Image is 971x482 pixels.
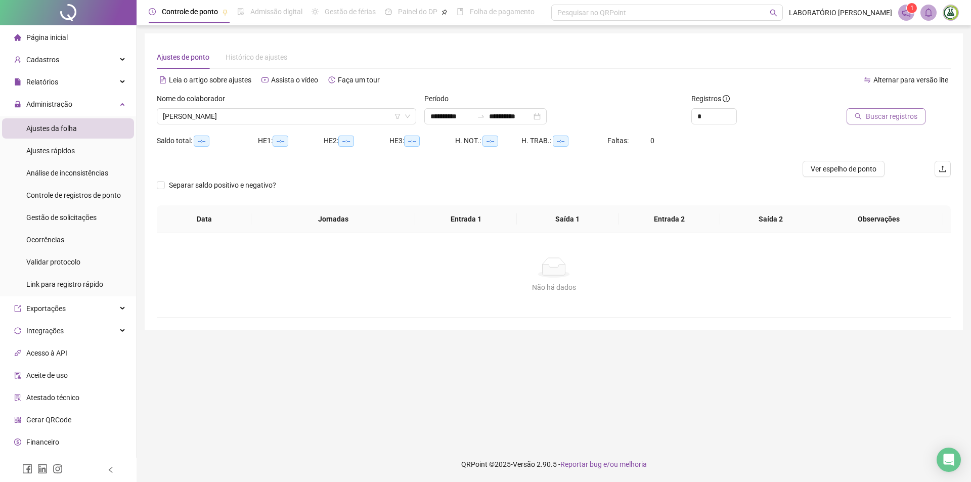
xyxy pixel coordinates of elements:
div: Não há dados [169,282,939,293]
span: Cadastros [26,56,59,64]
span: --:-- [482,136,498,147]
span: youtube [261,76,269,83]
span: 1 [910,5,914,12]
span: facebook [22,464,32,474]
span: lock [14,101,21,108]
span: solution [14,394,21,401]
span: Análise de inconsistências [26,169,108,177]
span: Observações [822,213,935,225]
span: Gerar QRCode [26,416,71,424]
span: Alternar para versão lite [873,76,948,84]
div: H. TRAB.: [521,135,607,147]
span: FRANCIELY SILVESTRE GONÇALVES [163,109,410,124]
span: Administração [26,100,72,108]
span: down [405,113,411,119]
span: upload [939,165,947,173]
span: file-text [159,76,166,83]
span: qrcode [14,416,21,423]
span: Gestão de férias [325,8,376,16]
span: linkedin [37,464,48,474]
span: export [14,305,21,312]
span: file [14,78,21,85]
span: Acesso à API [26,349,67,357]
span: sun [312,8,319,15]
span: pushpin [442,9,448,15]
span: pushpin [222,9,228,15]
span: instagram [53,464,63,474]
th: Jornadas [251,205,415,233]
span: bell [924,8,933,17]
span: Gestão de solicitações [26,213,97,222]
span: swap [864,76,871,83]
span: sync [14,327,21,334]
span: Versão [513,460,535,468]
span: Aceite de uso [26,371,68,379]
img: 75699 [943,5,958,20]
th: Saída 2 [720,205,822,233]
span: Atestado técnico [26,393,79,402]
span: search [855,113,862,120]
span: Folha de pagamento [470,8,535,16]
span: Ocorrências [26,236,64,244]
span: dashboard [385,8,392,15]
span: Buscar registros [866,111,917,122]
span: Link para registro rápido [26,280,103,288]
sup: 1 [907,3,917,13]
span: search [770,9,777,17]
span: clock-circle [149,8,156,15]
span: Relatórios [26,78,58,86]
footer: QRPoint © 2025 - 2.90.5 - [137,447,971,482]
span: info-circle [723,95,730,102]
div: Saldo total: [157,135,258,147]
th: Entrada 1 [415,205,517,233]
div: HE 1: [258,135,324,147]
span: --:-- [404,136,420,147]
span: dollar [14,439,21,446]
span: Reportar bug e/ou melhoria [560,460,647,468]
span: 0 [650,137,654,145]
span: Controle de ponto [162,8,218,16]
span: history [328,76,335,83]
th: Observações [814,205,943,233]
span: LABORATÓRIO [PERSON_NAME] [789,7,892,18]
span: home [14,34,21,41]
span: Exportações [26,304,66,313]
span: Ajustes da folha [26,124,77,133]
span: swap-right [477,112,485,120]
span: Painel do DP [398,8,437,16]
span: user-add [14,56,21,63]
span: to [477,112,485,120]
label: Período [424,93,455,104]
span: Admissão digital [250,8,302,16]
span: Integrações [26,327,64,335]
span: Assista o vídeo [271,76,318,84]
span: Ver espelho de ponto [811,163,876,174]
label: Nome do colaborador [157,93,232,104]
th: Data [157,205,251,233]
div: H. NOT.: [455,135,521,147]
span: --:-- [273,136,288,147]
span: Ajustes de ponto [157,53,209,61]
span: filter [394,113,401,119]
span: Página inicial [26,33,68,41]
span: --:-- [194,136,209,147]
span: Ajustes rápidos [26,147,75,155]
span: Separar saldo positivo e negativo? [165,180,280,191]
button: Buscar registros [847,108,925,124]
th: Entrada 2 [619,205,720,233]
div: HE 3: [389,135,455,147]
span: Validar protocolo [26,258,80,266]
div: Open Intercom Messenger [937,448,961,472]
span: file-done [237,8,244,15]
span: --:-- [338,136,354,147]
span: book [457,8,464,15]
span: audit [14,372,21,379]
span: Controle de registros de ponto [26,191,121,199]
span: Registros [691,93,730,104]
button: Ver espelho de ponto [803,161,885,177]
span: Faltas: [607,137,630,145]
span: left [107,466,114,473]
th: Saída 1 [517,205,619,233]
span: Faça um tour [338,76,380,84]
span: Financeiro [26,438,59,446]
